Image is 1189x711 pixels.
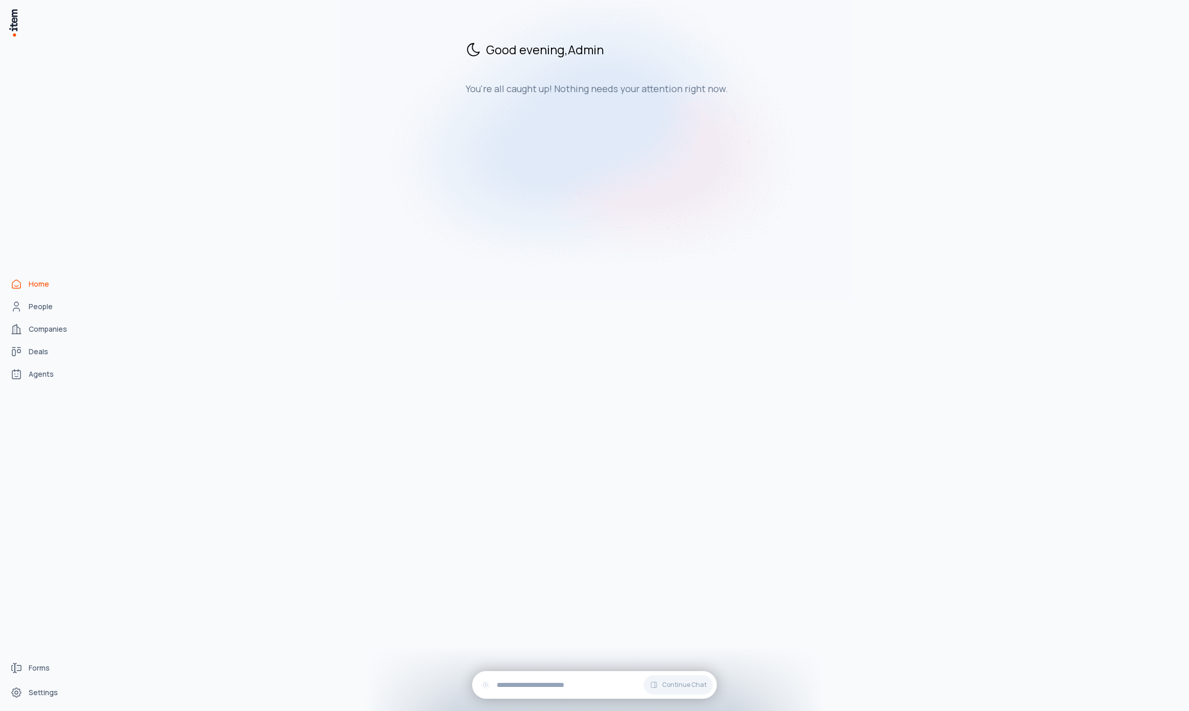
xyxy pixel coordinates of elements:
[29,687,58,698] span: Settings
[29,347,48,357] span: Deals
[465,41,810,58] h2: Good evening , Admin
[6,274,84,294] a: Home
[29,324,67,334] span: Companies
[6,296,84,317] a: People
[472,671,717,699] div: Continue Chat
[29,279,49,289] span: Home
[29,369,54,379] span: Agents
[29,663,50,673] span: Forms
[6,341,84,362] a: Deals
[465,82,810,95] h3: You're all caught up! Nothing needs your attention right now.
[6,364,84,384] a: Agents
[6,682,84,703] a: Settings
[6,658,84,678] a: Forms
[644,675,713,695] button: Continue Chat
[29,301,53,312] span: People
[6,319,84,339] a: Companies
[8,8,18,37] img: Item Brain Logo
[662,681,707,689] span: Continue Chat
